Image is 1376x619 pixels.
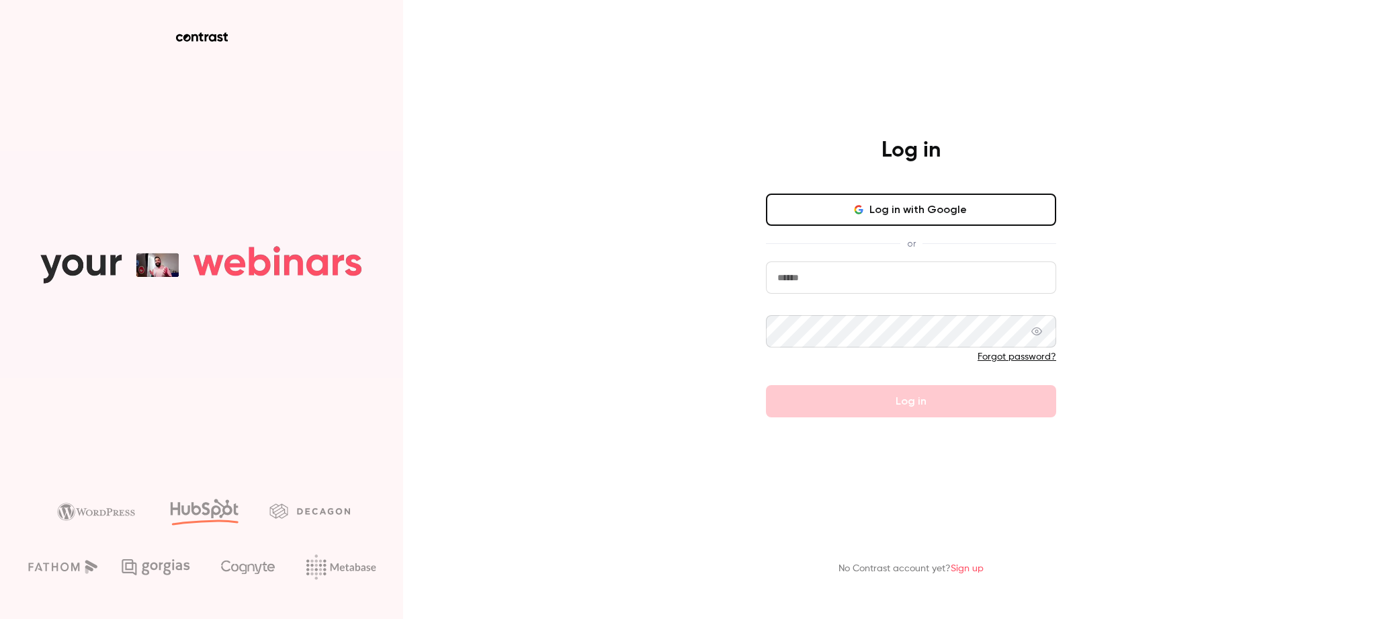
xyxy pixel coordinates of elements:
span: or [900,237,922,251]
p: No Contrast account yet? [838,562,984,576]
a: Sign up [951,564,984,573]
img: decagon [269,503,350,518]
button: Log in with Google [766,194,1056,226]
h4: Log in [881,137,941,164]
a: Forgot password? [978,352,1056,362]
